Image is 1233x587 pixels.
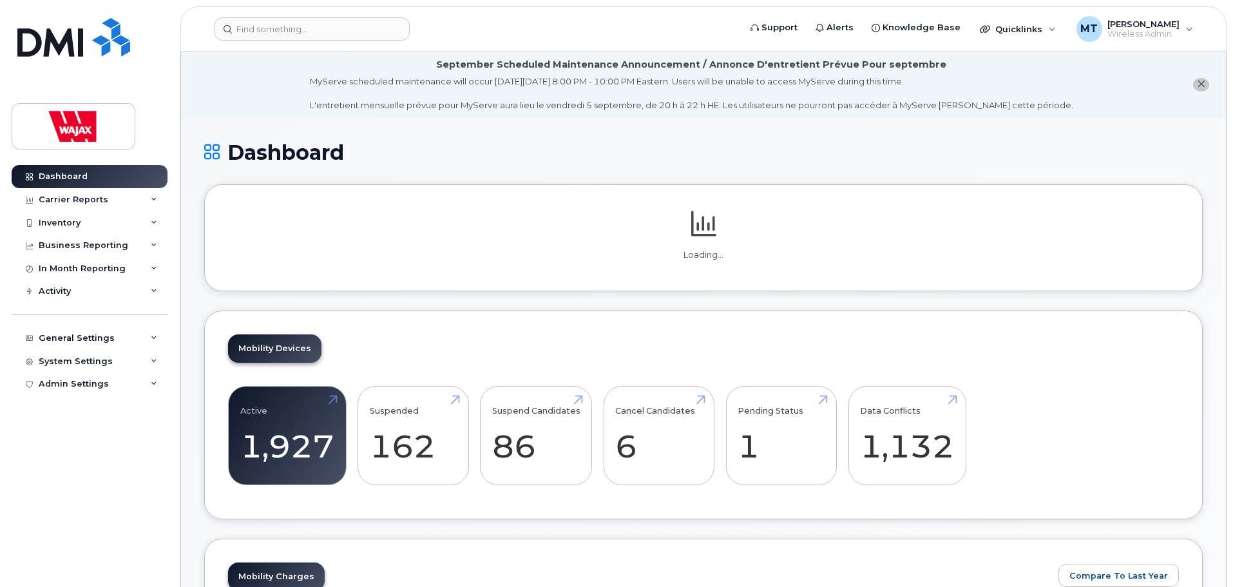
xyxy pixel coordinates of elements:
a: Active 1,927 [240,393,334,478]
a: Data Conflicts 1,132 [860,393,954,478]
button: close notification [1193,78,1209,91]
div: MyServe scheduled maintenance will occur [DATE][DATE] 8:00 PM - 10:00 PM Eastern. Users will be u... [310,75,1073,111]
a: Cancel Candidates 6 [615,393,702,478]
span: Compare To Last Year [1069,570,1168,582]
p: Loading... [228,249,1179,261]
a: Mobility Devices [228,334,321,363]
a: Suspended 162 [370,393,457,478]
button: Compare To Last Year [1058,564,1179,587]
div: September Scheduled Maintenance Announcement / Annonce D'entretient Prévue Pour septembre [436,58,946,72]
h1: Dashboard [204,141,1203,164]
a: Pending Status 1 [738,393,825,478]
a: Suspend Candidates 86 [492,393,580,478]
